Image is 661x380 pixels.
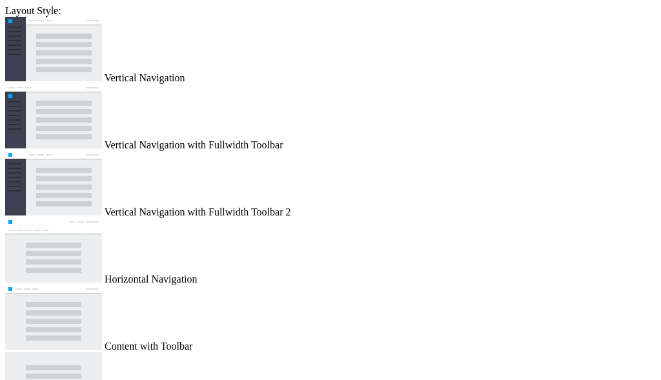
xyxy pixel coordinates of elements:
span: Horizontal Navigation [105,274,198,285]
img: content-with-toolbar.jpg [5,285,102,350]
span: Content with Toolbar [105,341,192,352]
img: horizontal-nav.jpg [5,218,102,283]
md-radio-button: Vertical Navigation [5,17,656,84]
img: vertical-nav.jpg [5,17,102,81]
md-radio-button: Vertical Navigation with Fullwidth Toolbar [5,84,656,151]
span: Vertical Navigation with Fullwidth Toolbar [105,139,283,150]
div: Layout Style: [5,5,656,17]
img: vertical-nav-with-full-toolbar.jpg [5,84,102,148]
md-radio-button: Content with Toolbar [5,285,656,352]
md-radio-button: Horizontal Navigation [5,218,656,285]
span: Vertical Navigation [105,72,185,83]
span: Vertical Navigation with Fullwidth Toolbar 2 [105,206,291,217]
img: vertical-nav-with-full-toolbar-2.jpg [5,151,102,215]
md-radio-button: Vertical Navigation with Fullwidth Toolbar 2 [5,151,656,218]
